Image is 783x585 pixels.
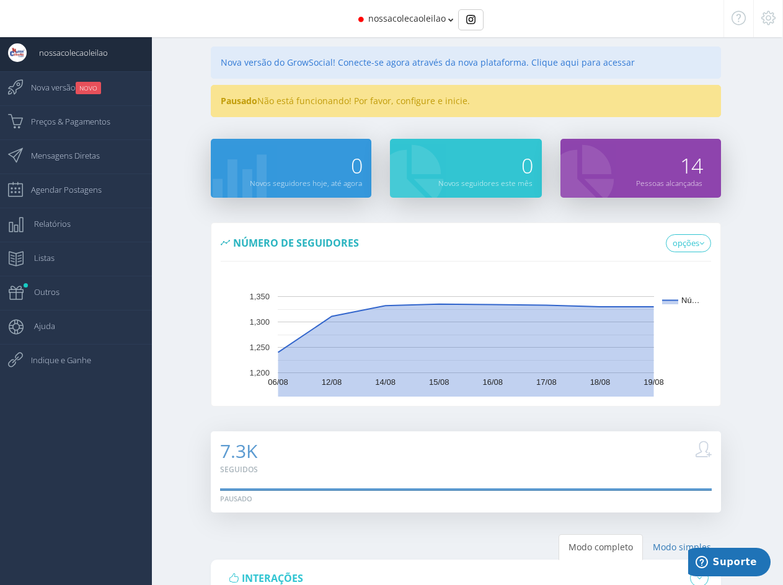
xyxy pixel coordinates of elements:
small: Novos seguidores hoje, até agora [250,178,362,188]
a: Modo simples [643,534,721,560]
span: Agendar Postagens [19,174,102,205]
small: Novos seguidores este mês [438,178,533,188]
a: opções [666,234,711,253]
span: 14 [680,151,702,180]
span: Nova versão [19,72,101,103]
text: 15/08 [429,378,449,387]
span: nossacolecaoleilao [27,37,108,68]
text: 19/08 [644,378,664,387]
div: Nova versão do GrowSocial! Conecte-se agora através da nova plataforma. Clique aqui para acessar [211,46,720,79]
small: Pessoas alcançadas [636,178,702,188]
span: Ajuda [22,310,55,341]
span: nossacolecaoleilao [368,12,446,24]
text: 12/08 [322,378,342,387]
div: Não está funcionando! Por favor, configure e inicie. [211,85,720,117]
div: Basic example [458,9,484,30]
span: 0 [351,151,362,180]
text: 14/08 [376,378,396,387]
text: 1,300 [250,318,270,327]
svg: A chart. [221,273,710,397]
span: Listas [22,242,55,273]
small: Seguidos [220,464,258,475]
span: 7.3K [220,438,257,464]
img: Instagram_simple_icon.svg [466,15,476,24]
text: 1,200 [250,369,270,378]
text: 17/08 [536,378,557,387]
span: Número de seguidores [233,236,359,250]
div: Pausado [220,494,252,504]
span: Preços & Pagamentos [19,106,110,137]
a: Modo completo [559,534,643,560]
span: interações [242,571,303,585]
span: Relatórios [22,208,71,239]
span: Outros [22,276,60,307]
span: 0 [521,151,533,180]
text: 06/08 [268,378,288,387]
iframe: Abre um widget para que você possa encontrar mais informações [688,548,771,579]
span: Indique e Ganhe [19,345,91,376]
text: 18/08 [590,378,611,387]
small: NOVO [76,82,101,94]
img: User Image [8,43,27,62]
text: 16/08 [483,378,503,387]
strong: Pausado [221,95,257,107]
text: 1,350 [250,292,270,302]
span: Mensagens Diretas [19,140,100,171]
text: Nú… [681,296,700,306]
text: 1,250 [250,343,270,353]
